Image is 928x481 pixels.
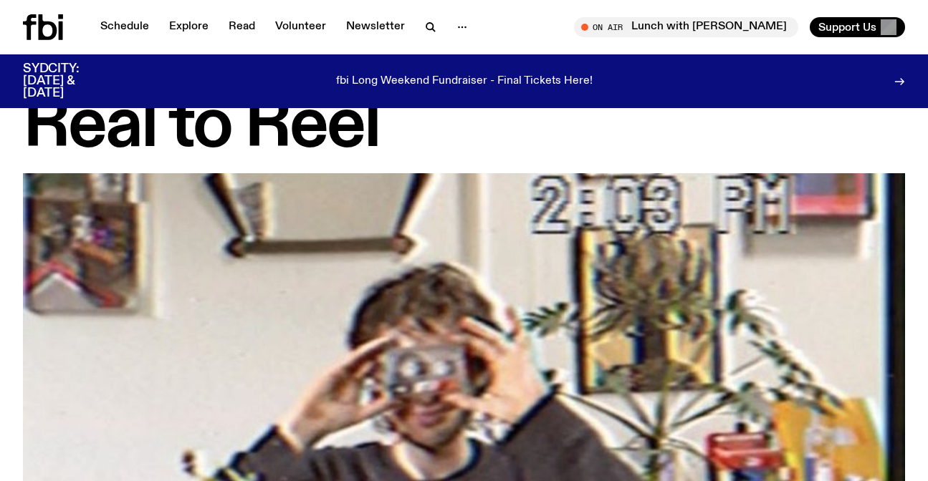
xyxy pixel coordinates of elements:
[267,17,335,37] a: Volunteer
[161,17,217,37] a: Explore
[336,75,593,88] p: fbi Long Weekend Fundraiser - Final Tickets Here!
[574,17,798,37] button: On AirLunch with [PERSON_NAME]
[23,63,115,99] h3: SYDCITY: [DATE] & [DATE]
[220,17,264,37] a: Read
[338,17,413,37] a: Newsletter
[92,17,158,37] a: Schedule
[810,17,905,37] button: Support Us
[23,94,905,159] h1: Real to Reel
[818,21,876,34] span: Support Us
